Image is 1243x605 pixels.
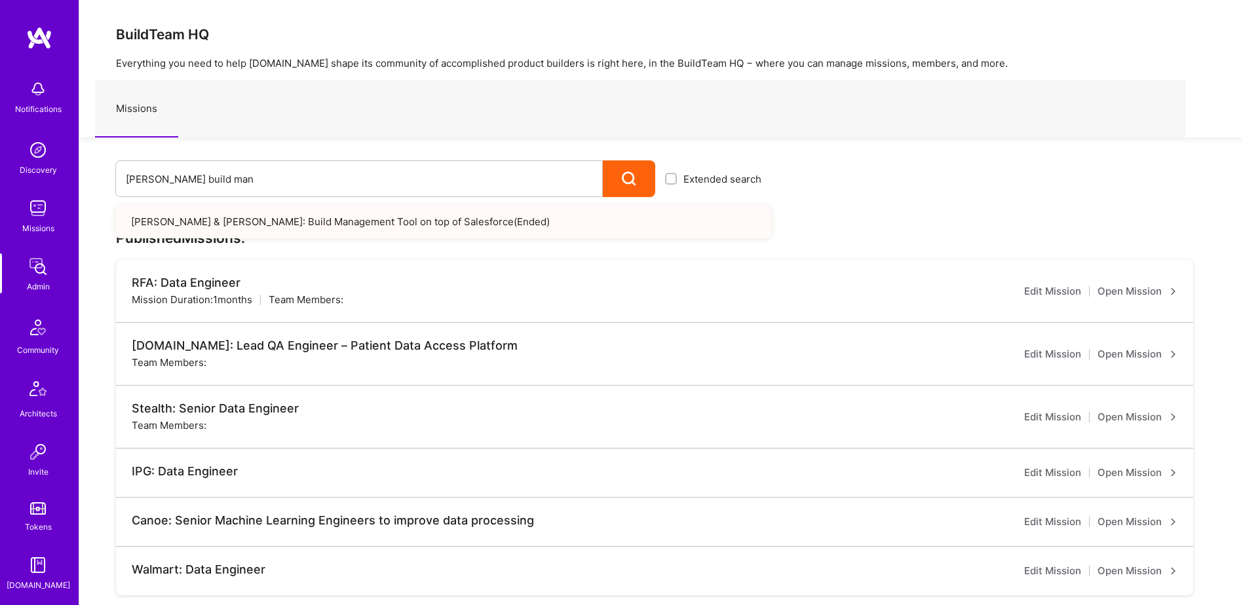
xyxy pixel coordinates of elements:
a: Open Mission [1098,514,1177,530]
div: [DOMAIN_NAME] [7,578,70,592]
i: icon ArrowRight [1170,287,1177,295]
h3: Published Missions: [116,230,1206,246]
img: logo [26,26,52,50]
div: RFA: Data Engineer [132,276,343,290]
div: Mission Duration: 1 months [132,293,252,306]
i: icon ArrowRight [1170,469,1177,477]
div: Team Members: [269,293,343,306]
p: Everything you need to help [DOMAIN_NAME] shape its community of accomplished product builders is... [116,56,1206,70]
i: icon Search [622,172,637,187]
i: icon ArrowRight [1170,350,1177,358]
div: Community [17,343,59,357]
div: Admin [27,280,50,293]
a: Open Mission [1098,563,1177,579]
div: Team Members: [132,418,206,432]
i: icon ArrowRight [1170,413,1177,421]
img: discovery [25,137,51,163]
img: bell [25,76,51,102]
div: Canoe: Senior Machine Learning Engineers to improve data processing [132,513,534,528]
a: Open Mission [1098,409,1177,425]
img: guide book [25,552,51,578]
img: Architects [22,375,54,407]
span: Extended search [683,172,761,186]
input: What type of mission are you looking for? [126,162,592,196]
a: Edit Mission [1024,409,1081,425]
div: Discovery [20,163,57,177]
div: IPG: Data Engineer [132,464,238,479]
img: admin teamwork [25,253,51,280]
div: Notifications [15,102,62,116]
a: Edit Mission [1024,563,1081,579]
div: Architects [20,407,57,420]
div: Walmart: Data Engineer [132,562,265,577]
a: Edit Mission [1024,346,1081,362]
div: Missions [22,221,54,235]
div: Invite [28,465,48,479]
h3: BuildTeam HQ [116,26,1206,43]
img: Community [22,312,54,343]
a: Missions [95,81,178,137]
div: [DOMAIN_NAME]: Lead QA Engineer – Patient Data Access Platform [132,339,518,353]
a: Edit Mission [1024,465,1081,481]
a: Edit Mission [1024,514,1081,530]
a: Open Mission [1098,465,1177,481]
img: Invite [25,439,51,465]
div: Team Members: [132,356,206,369]
a: Edit Mission [1024,284,1081,299]
i: icon ArrowRight [1170,518,1177,526]
i: icon ArrowRight [1170,567,1177,575]
div: Stealth: Senior Data Engineer [132,401,299,416]
a: Open Mission [1098,284,1177,299]
div: Tokens [25,520,52,534]
img: teamwork [25,195,51,221]
img: tokens [30,502,46,515]
a: Open Mission [1098,346,1177,362]
a: [PERSON_NAME] & [PERSON_NAME]: Build Management Tool on top of Salesforce(Ended) [115,205,771,238]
